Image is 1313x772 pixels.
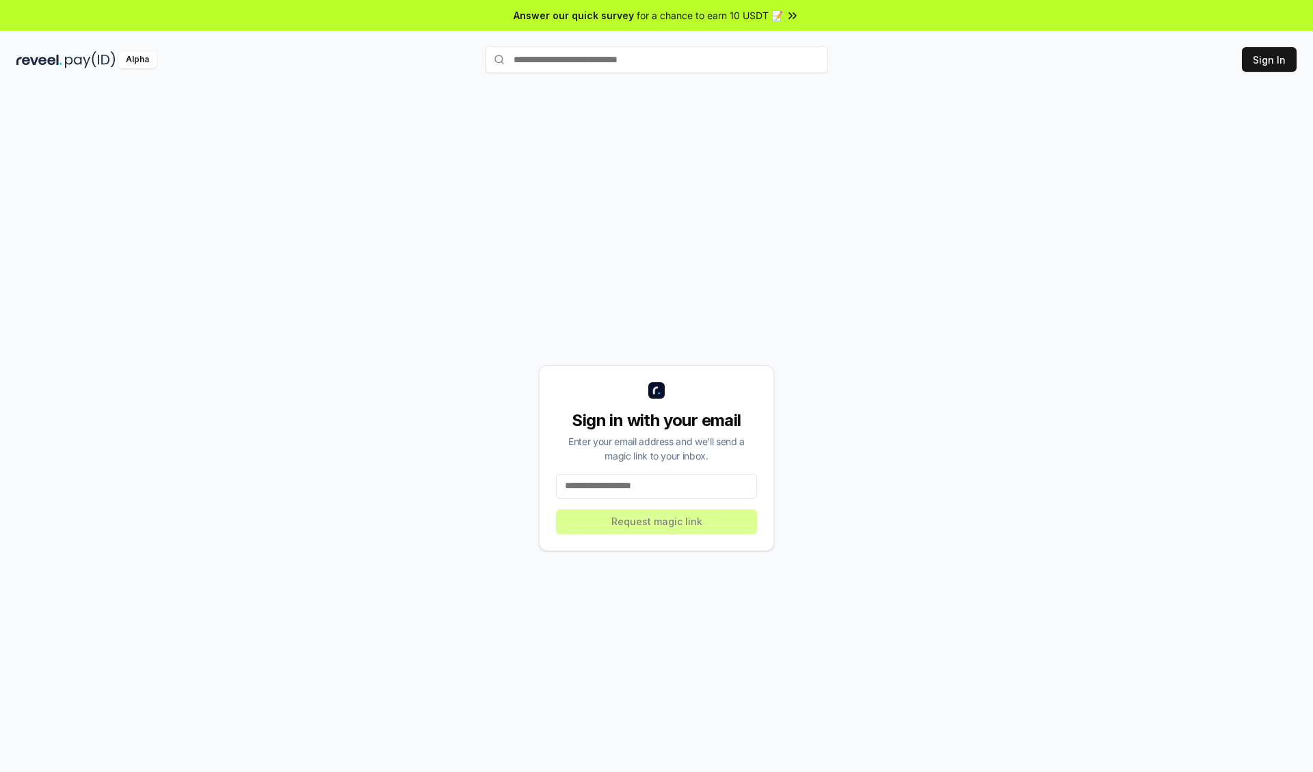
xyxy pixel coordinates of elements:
div: Enter your email address and we’ll send a magic link to your inbox. [556,434,757,463]
div: Alpha [118,51,157,68]
img: logo_small [648,382,665,399]
div: Sign in with your email [556,410,757,431]
span: for a chance to earn 10 USDT 📝 [637,8,783,23]
button: Sign In [1242,47,1297,72]
img: pay_id [65,51,116,68]
span: Answer our quick survey [514,8,634,23]
img: reveel_dark [16,51,62,68]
